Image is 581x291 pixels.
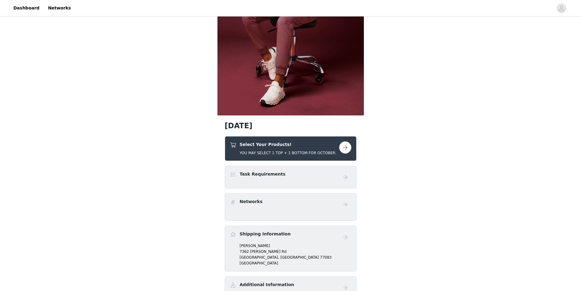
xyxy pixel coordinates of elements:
a: Networks [44,1,74,15]
div: Shipping Information [225,226,357,272]
span: [GEOGRAPHIC_DATA], [240,255,279,260]
div: Networks [225,193,357,221]
p: [GEOGRAPHIC_DATA] [240,260,351,266]
div: Select Your Products! [225,136,357,161]
h4: Additional Information [240,282,294,288]
h4: Select Your Products! [240,141,336,148]
span: 77083 [320,255,332,260]
a: Dashboard [10,1,43,15]
p: [PERSON_NAME] [240,243,351,249]
h5: YOU MAY SELECT 1 TOP + 1 BOTTOM FOR OCTOBER. [240,150,336,156]
p: 7362 [PERSON_NAME] Rd [240,249,351,254]
div: avatar [558,3,564,13]
h4: Shipping Information [240,231,291,237]
h4: Networks [240,198,263,205]
h4: Task Requirements [240,171,285,177]
span: [GEOGRAPHIC_DATA] [280,255,319,260]
div: Task Requirements [225,166,357,188]
h1: [DATE] [225,120,357,131]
